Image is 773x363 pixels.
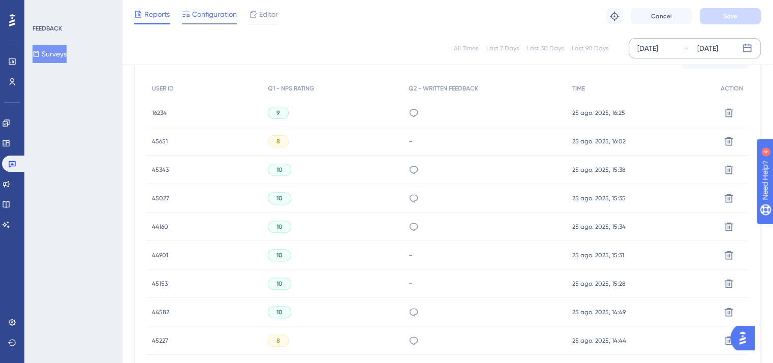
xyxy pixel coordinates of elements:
div: - [409,279,562,288]
div: FEEDBACK [33,24,62,33]
div: - [409,250,562,260]
span: Configuration [192,8,237,20]
span: 25 ago. 2025, 16:02 [572,137,626,145]
div: [DATE] [637,42,658,54]
span: Save [723,12,737,20]
span: 16234 [152,109,167,117]
div: [DATE] [697,42,718,54]
span: 8 [276,337,280,345]
span: 25 ago. 2025, 16:25 [572,109,625,117]
span: 44160 [152,223,168,231]
span: 45153 [152,280,168,288]
span: 25 ago. 2025, 15:34 [572,223,626,231]
span: 45227 [152,337,168,345]
div: Last 90 Days [572,44,608,52]
span: 45027 [152,194,169,202]
span: Cancel [651,12,672,20]
span: 10 [276,280,283,288]
span: 8 [276,137,280,145]
span: 10 [276,194,283,202]
span: 25 ago. 2025, 15:31 [572,251,624,259]
span: Need Help? [24,3,64,15]
span: 25 ago. 2025, 14:44 [572,337,626,345]
span: 9 [276,109,280,117]
span: Reports [144,8,170,20]
span: 44582 [152,308,169,316]
div: All Times [454,44,478,52]
div: Last 7 Days [486,44,519,52]
span: 25 ago. 2025, 15:38 [572,166,626,174]
button: Surveys [33,45,67,63]
div: - [409,136,562,146]
button: Save [700,8,761,24]
span: ACTION [721,84,743,93]
div: Last 30 Days [527,44,564,52]
span: 10 [276,251,283,259]
span: 45343 [152,166,169,174]
span: Q2 - WRITTEN FEEDBACK [409,84,478,93]
span: Editor [259,8,278,20]
span: 10 [276,308,283,316]
span: USER ID [152,84,174,93]
span: 25 ago. 2025, 15:35 [572,194,626,202]
span: TIME [572,84,585,93]
span: 10 [276,223,283,231]
span: 45651 [152,137,168,145]
div: 4 [71,5,74,13]
span: Q1 - NPS RATING [268,84,314,93]
iframe: UserGuiding AI Assistant Launcher [730,323,761,353]
span: 25 ago. 2025, 15:28 [572,280,626,288]
span: 44901 [152,251,168,259]
span: 25 ago. 2025, 14:49 [572,308,626,316]
span: 10 [276,166,283,174]
button: Cancel [631,8,692,24]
